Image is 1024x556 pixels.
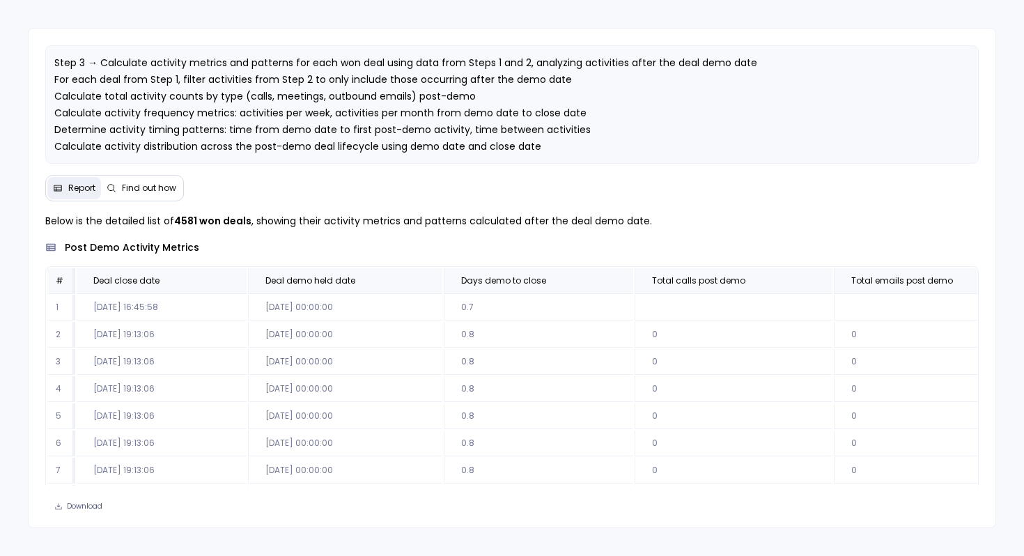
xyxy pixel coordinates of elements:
[635,349,832,375] td: 0
[248,485,442,511] td: [DATE] 00:00:00
[174,214,251,228] strong: 4581 won deals
[265,275,355,286] span: Deal demo held date
[93,275,160,286] span: Deal close date
[77,349,247,375] td: [DATE] 19:13:06
[444,458,633,484] td: 0.8
[122,183,176,194] span: Find out how
[444,349,633,375] td: 0.8
[67,502,102,511] span: Download
[77,485,247,511] td: [DATE] 19:13:06
[248,349,442,375] td: [DATE] 00:00:00
[65,240,199,255] span: post demo activity metrics
[77,376,247,402] td: [DATE] 19:13:06
[47,295,75,321] td: 1
[47,322,75,348] td: 2
[47,403,75,429] td: 5
[248,322,442,348] td: [DATE] 00:00:00
[635,376,832,402] td: 0
[652,275,745,286] span: Total calls post demo
[47,431,75,456] td: 6
[248,458,442,484] td: [DATE] 00:00:00
[47,376,75,402] td: 4
[851,275,953,286] span: Total emails post demo
[77,403,247,429] td: [DATE] 19:13:06
[47,458,75,484] td: 7
[101,177,182,199] button: Find out how
[68,183,95,194] span: Report
[635,485,832,511] td: 0
[444,403,633,429] td: 0.8
[54,56,757,203] span: Step 3 → Calculate activity metrics and patterns for each won deal using data from Steps 1 and 2,...
[444,431,633,456] td: 0.8
[635,458,832,484] td: 0
[444,376,633,402] td: 0.8
[444,322,633,348] td: 0.8
[47,349,75,375] td: 3
[248,403,442,429] td: [DATE] 00:00:00
[444,485,633,511] td: 0.8
[635,431,832,456] td: 0
[248,376,442,402] td: [DATE] 00:00:00
[248,431,442,456] td: [DATE] 00:00:00
[444,295,633,321] td: 0.7
[77,295,247,321] td: [DATE] 16:45:58
[77,458,247,484] td: [DATE] 19:13:06
[45,497,111,516] button: Download
[45,213,979,229] p: Below is the detailed list of , showing their activity metrics and patterns calculated after the ...
[461,275,546,286] span: Days demo to close
[248,295,442,321] td: [DATE] 00:00:00
[47,485,75,511] td: 8
[47,177,101,199] button: Report
[56,275,63,286] span: #
[635,403,832,429] td: 0
[635,322,832,348] td: 0
[77,431,247,456] td: [DATE] 19:13:06
[77,322,247,348] td: [DATE] 19:13:06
